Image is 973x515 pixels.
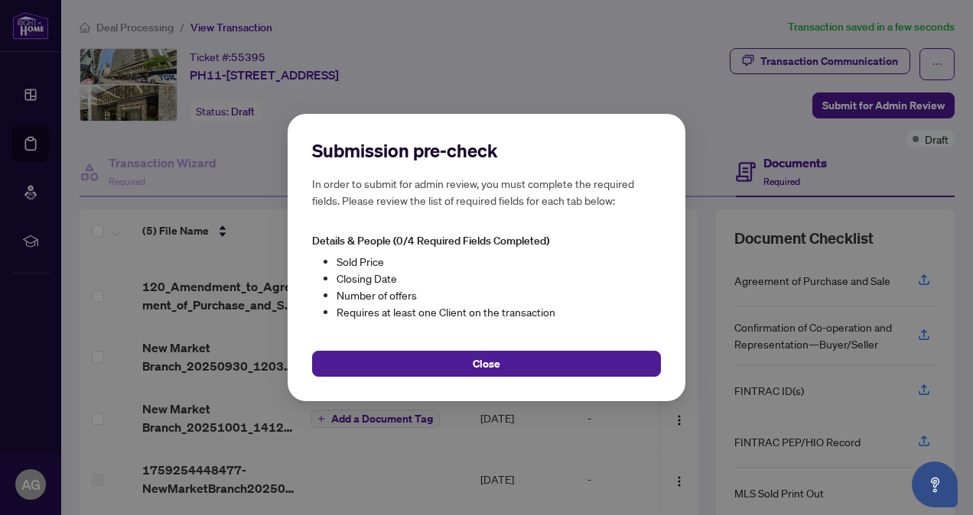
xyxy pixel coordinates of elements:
button: Close [312,351,661,377]
h2: Submission pre-check [312,138,661,163]
li: Sold Price [337,253,661,270]
span: Details & People (0/4 Required Fields Completed) [312,234,549,248]
li: Requires at least one Client on the transaction [337,303,661,320]
span: Close [473,351,500,376]
li: Closing Date [337,270,661,287]
h5: In order to submit for admin review, you must complete the required fields. Please review the lis... [312,175,661,209]
button: Open asap [912,462,958,507]
li: Number of offers [337,287,661,303]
